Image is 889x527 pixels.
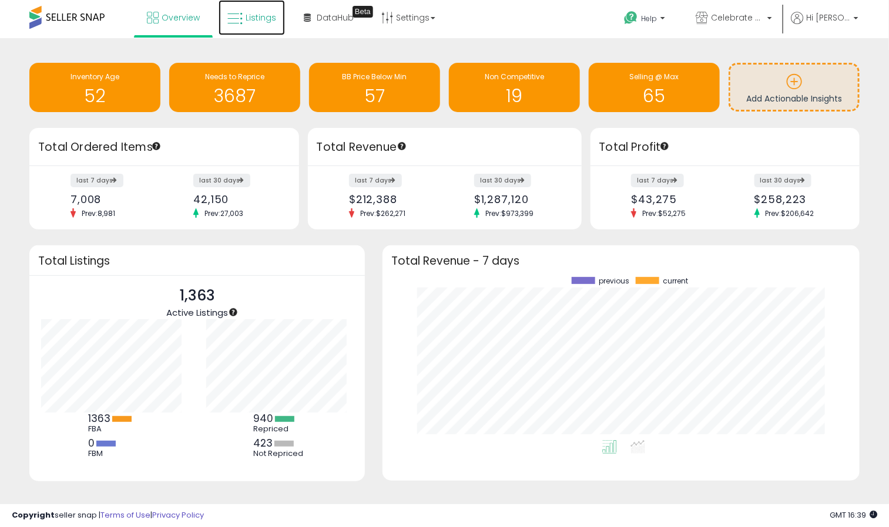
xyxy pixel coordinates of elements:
[35,86,155,106] h1: 52
[631,174,684,187] label: last 7 days
[253,424,306,434] div: Repriced
[479,208,539,218] span: Prev: $973,399
[76,208,121,218] span: Prev: 8,981
[349,193,436,205] div: $212,388
[88,449,141,458] div: FBM
[343,72,407,82] span: BB Price Below Min
[317,139,573,156] h3: Total Revenue
[100,509,150,521] a: Terms of Use
[760,208,820,218] span: Prev: $206,642
[397,141,407,151] div: Tooltip anchor
[599,277,630,285] span: previous
[253,411,273,425] b: 940
[353,6,373,18] div: Tooltip anchor
[228,307,239,317] div: Tooltip anchor
[595,86,714,106] h1: 65
[193,193,278,205] div: 42,150
[754,174,811,187] label: last 30 days
[71,72,119,82] span: Inventory Age
[71,193,155,205] div: 7,008
[175,86,294,106] h1: 3687
[711,12,764,23] span: Celebrate Alive
[162,12,200,23] span: Overview
[623,11,638,25] i: Get Help
[12,509,55,521] strong: Copyright
[730,65,858,110] a: Add Actionable Insights
[88,411,110,425] b: 1363
[636,208,692,218] span: Prev: $52,275
[309,63,440,112] a: BB Price Below Min 57
[474,193,561,205] div: $1,287,120
[315,86,434,106] h1: 57
[391,256,851,265] h3: Total Revenue - 7 days
[806,12,850,23] span: Hi [PERSON_NAME]
[38,256,356,265] h3: Total Listings
[38,139,290,156] h3: Total Ordered Items
[589,63,720,112] a: Selling @ Max 65
[152,509,204,521] a: Privacy Policy
[615,2,677,38] a: Help
[485,72,544,82] span: Non Competitive
[599,139,851,156] h3: Total Profit
[166,306,228,319] span: Active Listings
[746,93,842,104] span: Add Actionable Insights
[317,12,354,23] span: DataHub
[754,193,839,205] div: $258,223
[199,208,249,218] span: Prev: 27,003
[205,72,264,82] span: Needs to Reprice
[88,424,141,434] div: FBA
[88,436,95,450] b: 0
[630,72,679,82] span: Selling @ Max
[474,174,531,187] label: last 30 days
[12,510,204,521] div: seller snap | |
[151,141,162,151] div: Tooltip anchor
[193,174,250,187] label: last 30 days
[349,174,402,187] label: last 7 days
[641,13,657,23] span: Help
[253,449,306,458] div: Not Repriced
[659,141,670,151] div: Tooltip anchor
[71,174,123,187] label: last 7 days
[455,86,574,106] h1: 19
[663,277,689,285] span: current
[631,193,716,205] div: $43,275
[253,436,273,450] b: 423
[449,63,580,112] a: Non Competitive 19
[830,509,877,521] span: 2025-09-9 16:39 GMT
[354,208,411,218] span: Prev: $262,271
[246,12,276,23] span: Listings
[169,63,300,112] a: Needs to Reprice 3687
[791,12,858,38] a: Hi [PERSON_NAME]
[166,285,228,307] p: 1,363
[29,63,160,112] a: Inventory Age 52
